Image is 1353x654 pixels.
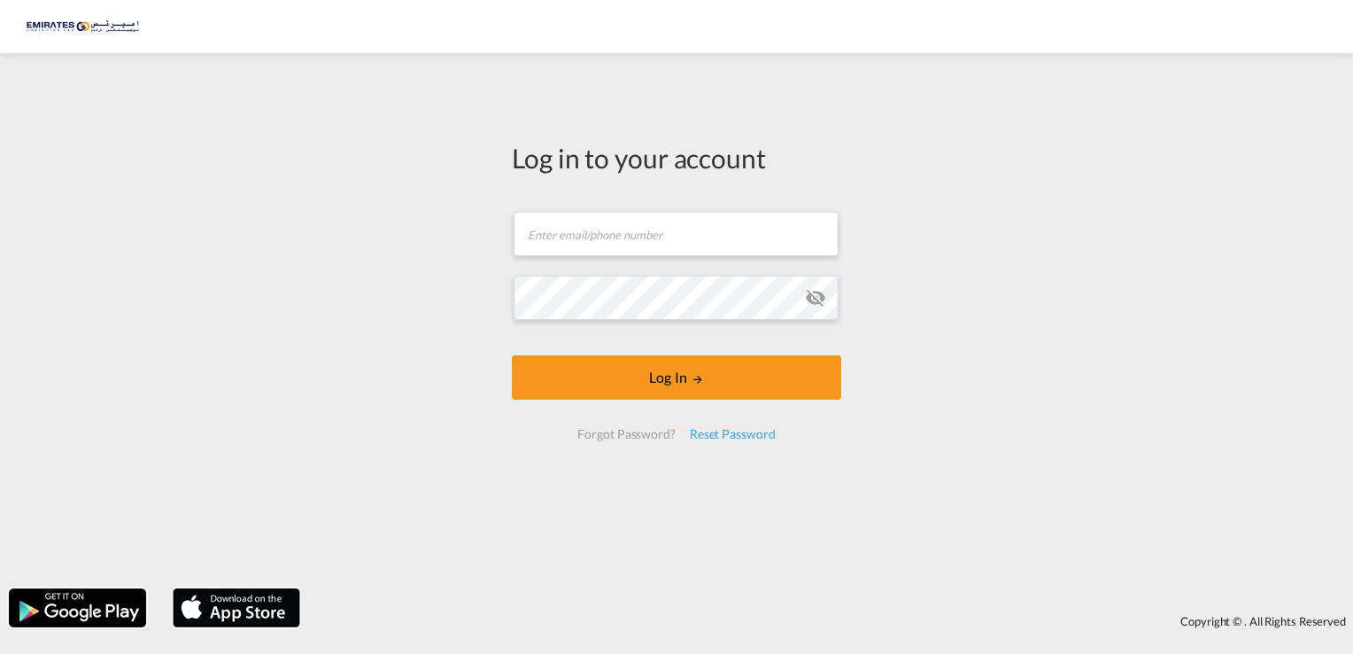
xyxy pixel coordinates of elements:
div: Forgot Password? [570,418,682,450]
div: Reset Password [683,418,783,450]
img: c67187802a5a11ec94275b5db69a26e6.png [27,7,146,47]
img: google.png [7,587,148,629]
button: LOGIN [512,355,841,400]
md-icon: icon-eye-off [805,287,826,308]
div: Copyright © . All Rights Reserved [309,606,1353,636]
img: apple.png [171,587,302,629]
div: Log in to your account [512,139,841,176]
input: Enter email/phone number [514,212,839,256]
